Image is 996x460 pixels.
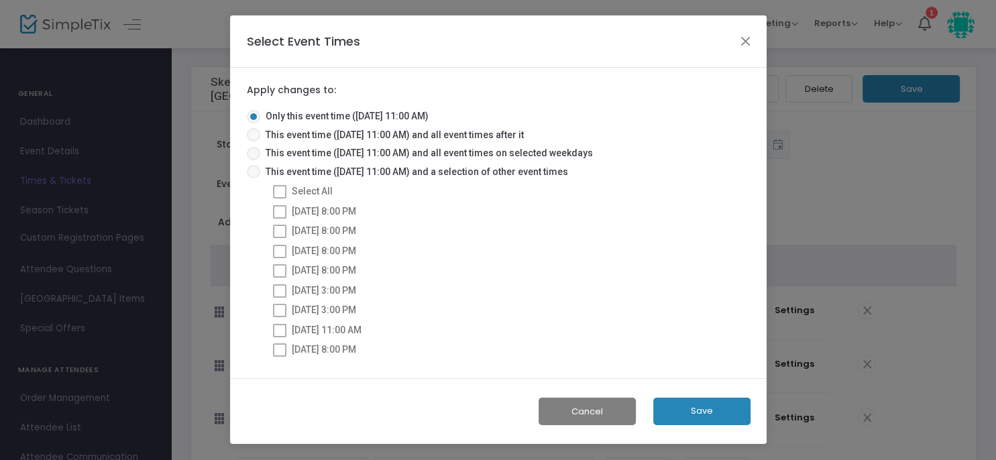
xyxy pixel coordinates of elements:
span: [DATE] 8:00 PM [292,265,356,276]
span: [DATE] 8:00 PM [292,344,356,355]
button: Save [653,398,751,425]
span: [DATE] 11:00 AM [292,325,362,335]
span: This event time ([DATE] 11:00 AM) and all event times on selected weekdays [260,146,593,160]
span: Only this event time ([DATE] 11:00 AM) [260,109,429,123]
span: [DATE] 3:00 PM [292,285,356,296]
span: This event time ([DATE] 11:00 AM) and a selection of other event times [260,165,568,179]
span: [DATE] 8:00 PM [292,225,356,236]
span: [DATE] 8:00 PM [292,206,356,217]
button: Close [736,32,754,50]
h4: Select Event Times [247,32,360,50]
span: [DATE] 3:00 PM [292,304,356,315]
button: Cancel [539,398,636,425]
label: Apply changes to: [247,84,336,97]
span: This event time ([DATE] 11:00 AM) and all event times after it [260,128,524,142]
span: [DATE] 8:00 PM [292,245,356,256]
span: Select All [292,186,333,196]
